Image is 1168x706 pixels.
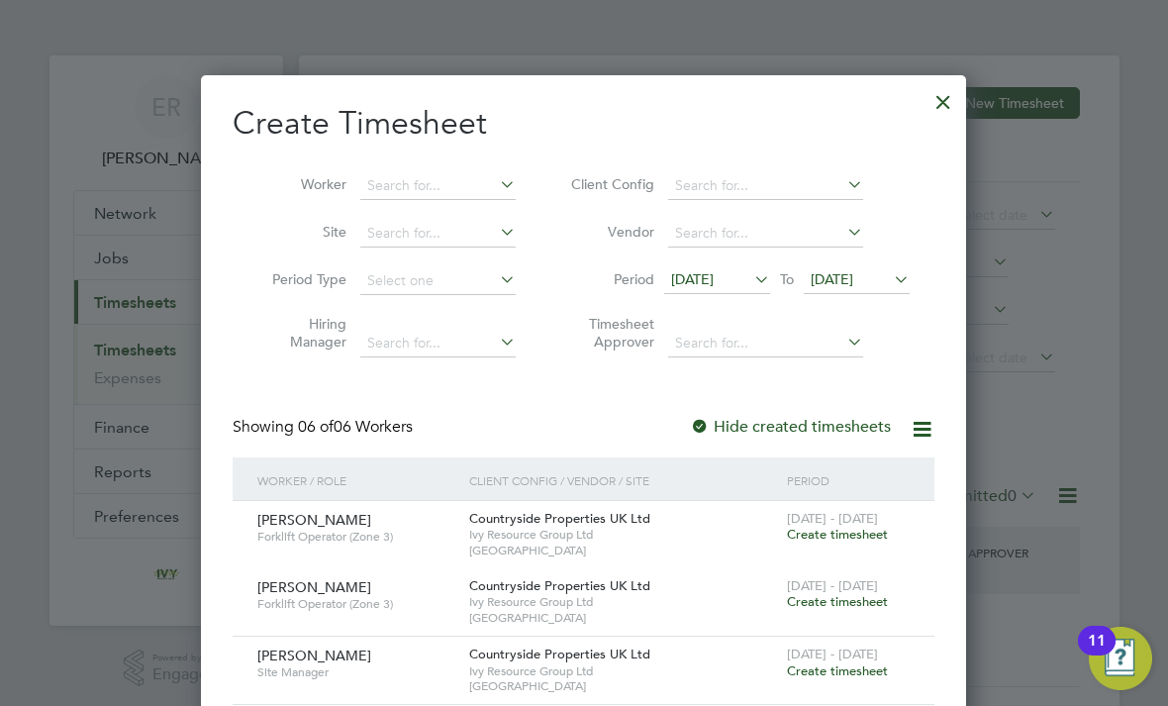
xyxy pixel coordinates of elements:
[469,663,777,679] span: Ivy Resource Group Ltd
[257,511,371,529] span: [PERSON_NAME]
[668,220,863,248] input: Search for...
[464,457,782,503] div: Client Config / Vendor / Site
[668,330,863,357] input: Search for...
[787,593,888,610] span: Create timesheet
[565,223,654,241] label: Vendor
[565,175,654,193] label: Client Config
[257,647,371,664] span: [PERSON_NAME]
[811,270,853,288] span: [DATE]
[233,103,934,145] h2: Create Timesheet
[469,646,650,662] span: Countryside Properties UK Ltd
[257,578,371,596] span: [PERSON_NAME]
[787,662,888,679] span: Create timesheet
[1088,641,1106,666] div: 11
[257,529,454,545] span: Forklift Operator (Zone 3)
[257,270,346,288] label: Period Type
[298,417,334,437] span: 06 of
[787,646,878,662] span: [DATE] - [DATE]
[257,315,346,351] label: Hiring Manager
[774,266,800,292] span: To
[1089,627,1152,690] button: Open Resource Center, 11 new notifications
[252,457,464,503] div: Worker / Role
[668,172,863,200] input: Search for...
[690,417,891,437] label: Hide created timesheets
[565,270,654,288] label: Period
[257,223,346,241] label: Site
[787,510,878,527] span: [DATE] - [DATE]
[360,330,516,357] input: Search for...
[360,172,516,200] input: Search for...
[469,678,777,694] span: [GEOGRAPHIC_DATA]
[360,267,516,295] input: Select one
[787,526,888,543] span: Create timesheet
[671,270,714,288] span: [DATE]
[360,220,516,248] input: Search for...
[787,577,878,594] span: [DATE] - [DATE]
[469,594,777,610] span: Ivy Resource Group Ltd
[469,543,777,558] span: [GEOGRAPHIC_DATA]
[782,457,915,503] div: Period
[257,175,346,193] label: Worker
[469,577,650,594] span: Countryside Properties UK Ltd
[469,610,777,626] span: [GEOGRAPHIC_DATA]
[257,664,454,680] span: Site Manager
[565,315,654,351] label: Timesheet Approver
[469,510,650,527] span: Countryside Properties UK Ltd
[298,417,413,437] span: 06 Workers
[233,417,417,438] div: Showing
[469,527,777,543] span: Ivy Resource Group Ltd
[257,596,454,612] span: Forklift Operator (Zone 3)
